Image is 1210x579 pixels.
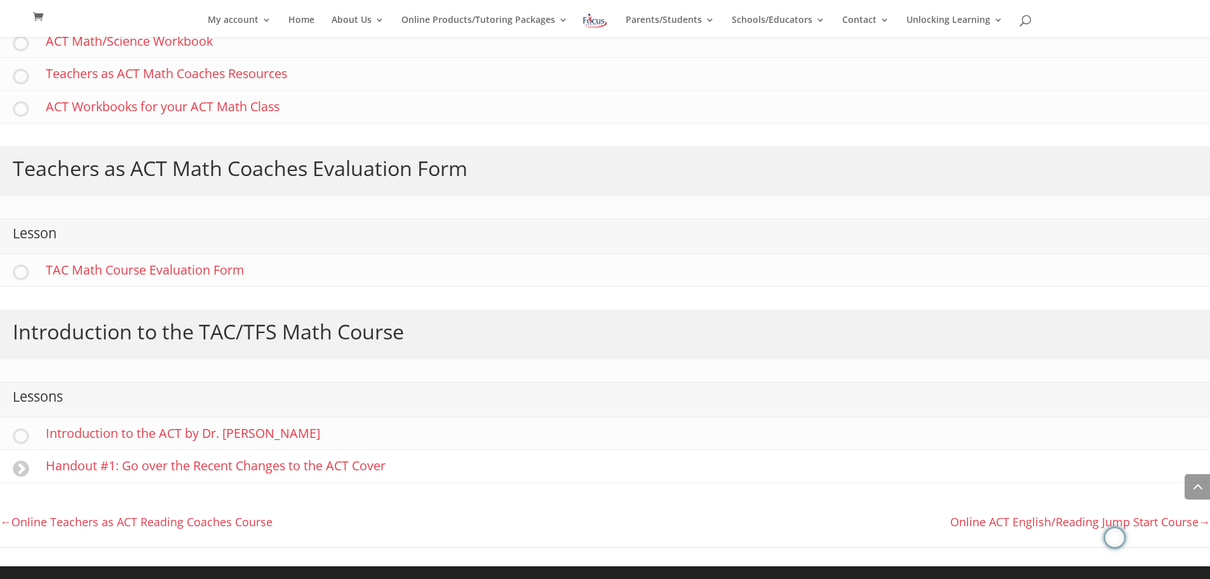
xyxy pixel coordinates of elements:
[288,15,314,37] a: Home
[208,15,271,37] a: My account
[13,226,57,247] h3: Lesson
[732,15,825,37] a: Schools/Educators
[582,11,608,30] img: Focus on Learning
[842,15,889,37] a: Contact
[906,15,1003,37] a: Unlocking Learning
[13,158,467,184] h2: Teachers as ACT Math Coaches Evaluation Form
[13,321,404,348] h2: Introduction to the TAC/TFS Math Course
[332,15,384,37] a: About Us
[626,15,715,37] a: Parents/Students
[401,15,568,37] a: Online Products/Tutoring Packages
[950,514,1210,529] a: Online ACT English/Reading Jump Start Course
[13,390,63,410] h3: Lessons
